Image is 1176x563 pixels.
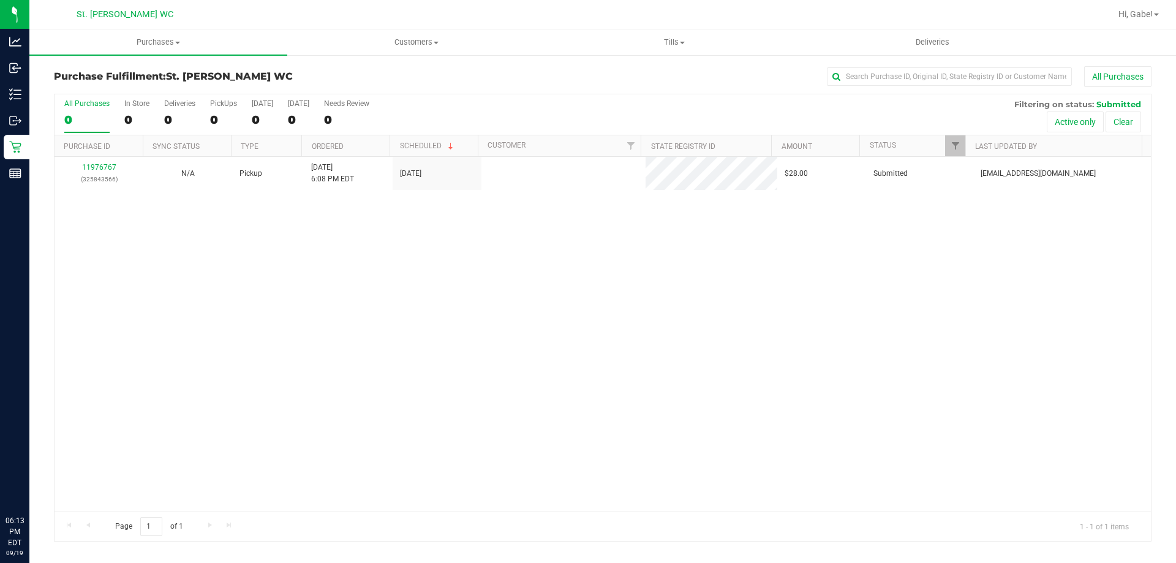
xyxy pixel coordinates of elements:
a: Last Updated By [975,142,1037,151]
span: Customers [288,37,545,48]
a: Status [870,141,896,149]
div: [DATE] [288,99,309,108]
div: 0 [324,113,369,127]
span: Pickup [239,168,262,179]
span: Page of 1 [105,517,193,536]
inline-svg: Analytics [9,36,21,48]
a: Ordered [312,142,344,151]
button: All Purchases [1084,66,1151,87]
span: Filtering on status: [1014,99,1094,109]
a: Purchase ID [64,142,110,151]
span: [EMAIL_ADDRESS][DOMAIN_NAME] [981,168,1096,179]
button: Active only [1047,111,1104,132]
span: Not Applicable [181,169,195,178]
a: Filter [945,135,965,156]
span: Submitted [873,168,908,179]
div: 0 [288,113,309,127]
input: 1 [140,517,162,536]
div: [DATE] [252,99,273,108]
span: Tills [546,37,802,48]
span: 1 - 1 of 1 items [1070,517,1139,535]
span: [DATE] 6:08 PM EDT [311,162,354,185]
a: Customer [488,141,526,149]
a: Amount [782,142,812,151]
span: St. [PERSON_NAME] WC [166,70,293,82]
span: Hi, Gabe! [1118,9,1153,19]
h3: Purchase Fulfillment: [54,71,420,82]
inline-svg: Inventory [9,88,21,100]
a: Customers [287,29,545,55]
div: Deliveries [164,99,195,108]
a: 11976767 [82,163,116,172]
a: Purchases [29,29,287,55]
div: 0 [64,113,110,127]
div: 0 [164,113,195,127]
p: (325843566) [62,173,136,185]
div: PickUps [210,99,237,108]
span: $28.00 [785,168,808,179]
div: Needs Review [324,99,369,108]
span: Deliveries [899,37,966,48]
span: [DATE] [400,168,421,179]
a: Scheduled [400,142,456,150]
div: 0 [210,113,237,127]
button: N/A [181,168,195,179]
inline-svg: Retail [9,141,21,153]
p: 09/19 [6,548,24,557]
a: Sync Status [153,142,200,151]
span: Submitted [1096,99,1141,109]
a: Type [241,142,258,151]
div: 0 [252,113,273,127]
a: Filter [620,135,641,156]
a: Tills [545,29,803,55]
span: St. [PERSON_NAME] WC [77,9,173,20]
inline-svg: Outbound [9,115,21,127]
a: Deliveries [804,29,1061,55]
button: Clear [1106,111,1141,132]
inline-svg: Inbound [9,62,21,74]
div: 0 [124,113,149,127]
div: All Purchases [64,99,110,108]
input: Search Purchase ID, Original ID, State Registry ID or Customer Name... [827,67,1072,86]
div: In Store [124,99,149,108]
p: 06:13 PM EDT [6,515,24,548]
inline-svg: Reports [9,167,21,179]
span: Purchases [29,37,287,48]
a: State Registry ID [651,142,715,151]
